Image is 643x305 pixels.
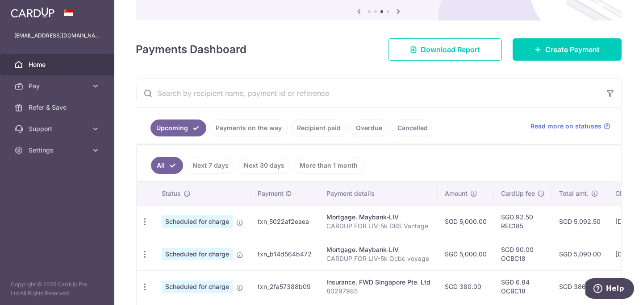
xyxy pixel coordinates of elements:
th: Payment ID [251,182,319,205]
span: Scheduled for charge [162,280,233,293]
td: txn_b14d564b472 [251,238,319,270]
a: Create Payment [513,38,622,61]
img: CardUp [11,7,54,18]
p: CARDUP FOR LIV-5k Ocbc voyage [326,254,430,263]
span: Home [29,60,88,69]
span: Scheduled for charge [162,215,233,228]
td: SGD 380.00 [438,270,494,303]
td: SGD 5,092.50 [552,205,608,238]
a: Recipient paid [291,120,347,136]
span: Pay [29,82,88,91]
span: Support [29,124,88,133]
td: SGD 92.50 REC185 [494,205,552,238]
input: Search by recipient name, payment id or reference [136,79,600,107]
a: Read more on statuses [530,122,610,131]
h4: Payments Dashboard [136,41,246,58]
th: Payment details [319,182,438,205]
a: All [151,157,183,174]
span: Download Report [421,44,480,55]
div: Insurance. FWD Singapore Pte. Ltd [326,278,430,287]
div: Mortgage. Maybank-LIV [326,213,430,222]
a: Next 30 days [238,157,290,174]
td: SGD 386.84 [552,270,608,303]
span: Settings [29,146,88,155]
td: txn_5022af2eaea [251,205,319,238]
div: Mortgage. Maybank-LIV [326,245,430,254]
span: Amount [445,189,468,198]
a: Next 7 days [187,157,234,174]
span: Read more on statuses [530,122,601,131]
span: Scheduled for charge [162,248,233,260]
a: Cancelled [392,120,434,136]
a: Overdue [350,120,388,136]
span: Total amt. [559,189,589,198]
td: txn_2fa57388b09 [251,270,319,303]
td: SGD 5,000.00 [438,205,494,238]
iframe: Opens a widget where you can find more information [585,278,634,301]
td: SGD 90.00 OCBC18 [494,238,552,270]
a: Payments on the way [210,120,288,136]
span: Status [162,189,181,198]
td: SGD 6.84 OCBC18 [494,270,552,303]
p: [EMAIL_ADDRESS][DOMAIN_NAME] [14,31,100,40]
span: CardUp fee [501,189,535,198]
span: Refer & Save [29,103,88,112]
a: Download Report [388,38,502,61]
td: SGD 5,090.00 [552,238,608,270]
a: More than 1 month [294,157,363,174]
p: 80297985 [326,287,430,296]
td: SGD 5,000.00 [438,238,494,270]
span: Create Payment [545,44,600,55]
a: Upcoming [150,120,206,136]
p: CARDUP FOR LIV-5k DBS Vantage [326,222,430,231]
